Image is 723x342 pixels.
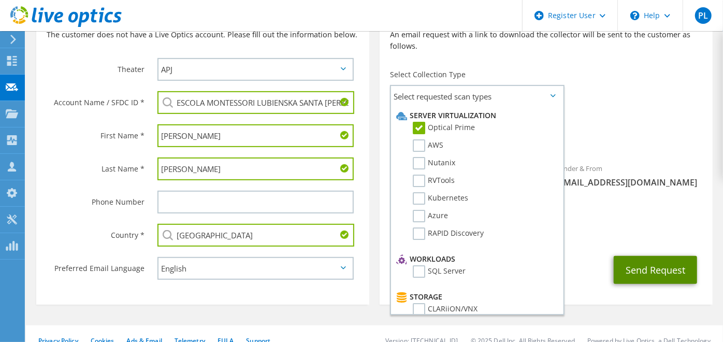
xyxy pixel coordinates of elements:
[391,86,563,107] span: Select requested scan types
[394,253,558,265] li: Workloads
[47,29,359,40] p: The customer does not have a Live Optics account. Please fill out the information below.
[47,158,144,174] label: Last Name *
[47,224,144,240] label: Country *
[413,227,484,240] label: RAPID Discovery
[630,11,640,20] svg: \n
[413,157,455,169] label: Nutanix
[413,192,468,205] label: Kubernetes
[47,191,144,207] label: Phone Number
[394,109,558,122] li: Server Virtualization
[380,111,713,152] div: Requested Collections
[390,69,466,80] label: Select Collection Type
[47,58,144,75] label: Theater
[380,210,713,246] div: CC & Reply To
[413,175,455,187] label: RVTools
[47,124,144,141] label: First Name *
[413,139,443,152] label: AWS
[546,158,712,193] div: Sender & From
[413,265,466,278] label: SQL Server
[47,257,144,274] label: Preferred Email Language
[380,158,546,205] div: To
[556,177,702,188] span: [EMAIL_ADDRESS][DOMAIN_NAME]
[394,291,558,303] li: Storage
[47,91,144,108] label: Account Name / SFDC ID *
[413,303,478,316] label: CLARiiON/VNX
[695,7,712,24] span: PL
[614,256,697,284] button: Send Request
[413,122,475,134] label: Optical Prime
[390,29,702,52] p: An email request with a link to download the collector will be sent to the customer as follows.
[413,210,448,222] label: Azure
